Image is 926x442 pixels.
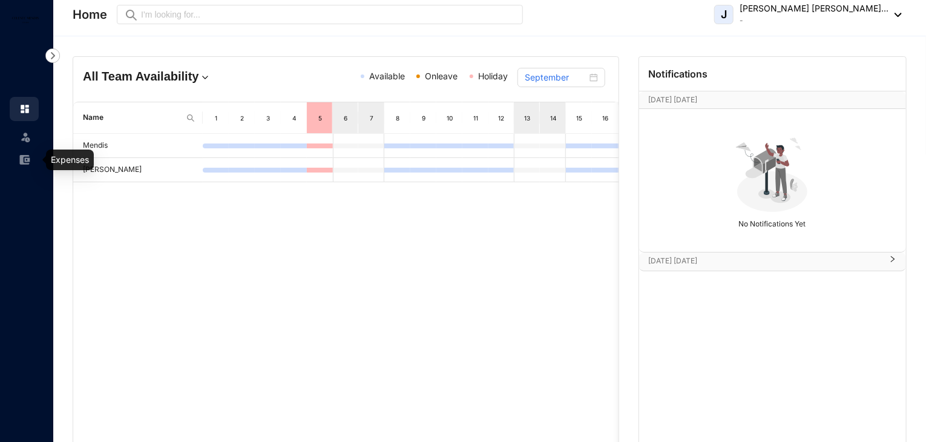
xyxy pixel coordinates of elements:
[367,112,377,124] div: 7
[639,252,906,271] div: [DATE] [DATE]
[141,8,516,21] input: I’m looking for...
[522,112,532,124] div: 13
[478,71,508,81] span: Holiday
[393,112,403,124] div: 8
[649,94,873,106] p: [DATE] [DATE]
[19,131,31,143] img: leave-unselected.2934df6273408c3f84d9.svg
[199,71,211,84] img: dropdown.780994ddfa97fca24b89f58b1de131fa.svg
[45,48,60,63] img: nav-icon-right.af6afadce00d159da59955279c43614e.svg
[496,112,507,124] div: 12
[369,71,405,81] span: Available
[211,112,222,124] div: 1
[731,131,814,214] img: no-notification-yet.99f61bb71409b19b567a5111f7a484a1.svg
[525,71,586,84] input: Select month
[19,154,30,165] img: expense-unselected.2edcf0507c847f3e9e96.svg
[643,214,902,230] p: No Notifications Yet
[445,112,455,124] div: 10
[341,112,350,124] div: 6
[471,112,481,124] div: 11
[12,16,39,24] img: logo
[888,13,902,17] img: dropdown-black.8e83cc76930a90b1a4fdb6d089b7bf3a.svg
[740,15,888,27] p: -
[263,112,274,124] div: 3
[600,112,611,124] div: 16
[237,112,248,124] div: 2
[649,255,882,267] p: [DATE] [DATE]
[73,134,203,158] td: Mendis
[73,158,203,182] td: [PERSON_NAME]
[721,9,727,20] span: J
[186,113,195,123] img: search.8ce656024d3affaeffe32e5b30621cb7.svg
[19,104,30,114] img: home.c6720e0a13eba0172344.svg
[548,112,559,124] div: 14
[289,112,300,124] div: 4
[889,260,896,263] span: right
[83,68,258,85] h4: All Team Availability
[740,2,888,15] p: [PERSON_NAME] [PERSON_NAME]...
[315,112,325,124] div: 5
[10,97,39,121] li: Home
[574,112,585,124] div: 15
[83,112,181,124] span: Name
[419,112,429,124] div: 9
[639,91,906,108] div: [DATE] [DATE][DATE]
[649,67,708,81] p: Notifications
[73,6,107,23] p: Home
[425,71,458,81] span: Onleave
[10,148,39,172] li: Expenses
